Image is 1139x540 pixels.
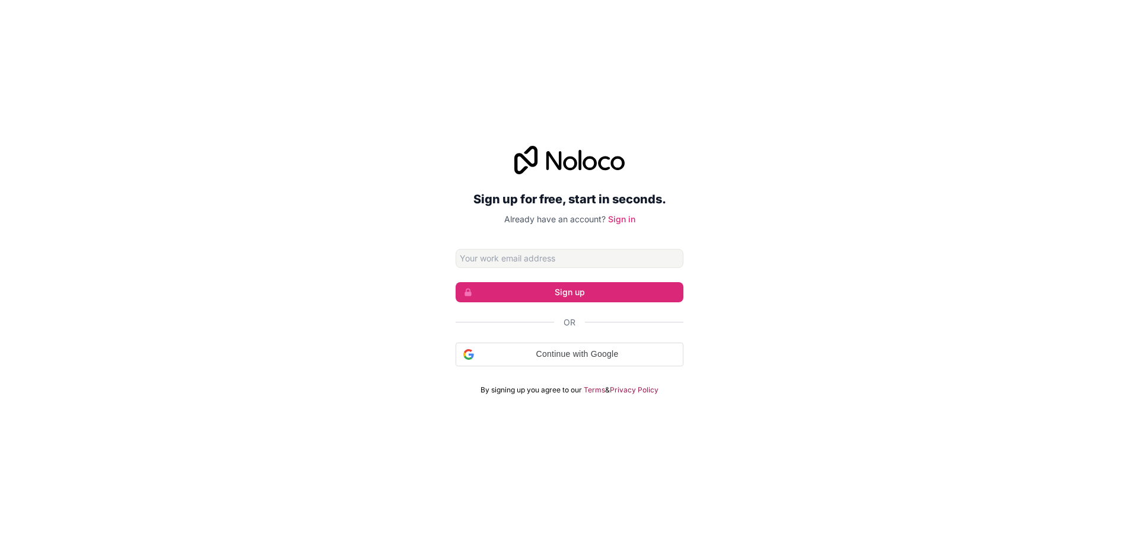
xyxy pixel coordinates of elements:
[456,188,683,210] h2: Sign up for free, start in seconds.
[605,385,610,395] span: &
[610,385,658,395] a: Privacy Policy
[504,214,606,224] span: Already have an account?
[608,214,635,224] a: Sign in
[456,282,683,302] button: Sign up
[564,317,575,328] span: Or
[456,249,683,268] input: Email address
[479,348,676,360] span: Continue with Google
[584,385,605,395] a: Terms
[456,343,683,366] div: Continue with Google
[481,385,582,395] span: By signing up you agree to our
